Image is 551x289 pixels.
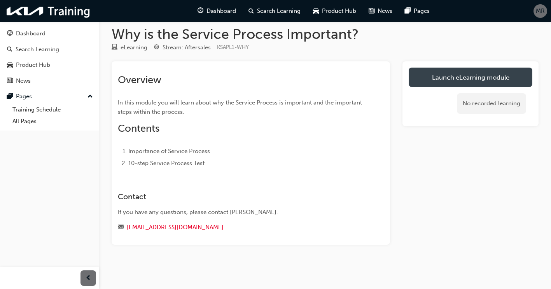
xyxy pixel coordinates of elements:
span: up-icon [87,92,93,102]
div: Email [118,223,371,232]
span: Learning resource code [217,44,249,50]
img: kia-training [4,3,93,19]
span: Dashboard [206,7,236,16]
span: Importance of Service Process [128,148,210,155]
span: 10-step Service Process Test [128,160,205,167]
a: [EMAIL_ADDRESS][DOMAIN_NAME] [127,224,224,231]
a: All Pages [9,115,96,127]
span: Product Hub [322,7,356,16]
a: News [3,74,96,88]
span: Contents [118,122,159,134]
span: guage-icon [7,30,13,37]
a: search-iconSearch Learning [242,3,307,19]
h3: Contact [118,192,371,201]
button: MR [534,4,547,18]
div: Stream: Aftersales [163,43,211,52]
span: pages-icon [405,6,411,16]
a: Search Learning [3,42,96,57]
span: guage-icon [198,6,203,16]
a: car-iconProduct Hub [307,3,362,19]
div: Stream [154,43,211,52]
div: No recorded learning [457,93,526,114]
span: MR [536,7,545,16]
span: prev-icon [86,273,91,283]
a: Launch eLearning module [409,68,532,87]
div: Type [112,43,147,52]
span: Search Learning [257,7,301,16]
span: Overview [118,74,161,86]
span: news-icon [369,6,374,16]
a: Training Schedule [9,104,96,116]
span: news-icon [7,78,13,85]
a: pages-iconPages [399,3,436,19]
div: Product Hub [16,61,50,70]
span: car-icon [7,62,13,69]
div: Search Learning [16,45,59,54]
span: email-icon [118,224,124,231]
button: Pages [3,89,96,104]
span: car-icon [313,6,319,16]
span: pages-icon [7,93,13,100]
div: Pages [16,92,32,101]
span: target-icon [154,44,159,51]
span: search-icon [7,46,12,53]
a: Dashboard [3,26,96,41]
span: search-icon [248,6,254,16]
span: learningResourceType_ELEARNING-icon [112,44,117,51]
a: Product Hub [3,58,96,72]
a: news-iconNews [362,3,399,19]
div: eLearning [121,43,147,52]
div: News [16,77,31,85]
span: In this module you will learn about why the Service Process is important and the important steps ... [118,99,364,115]
div: If you have any questions, please contact [PERSON_NAME]. [118,208,371,217]
button: DashboardSearch LearningProduct HubNews [3,25,96,89]
span: News [378,7,392,16]
span: Pages [414,7,430,16]
a: guage-iconDashboard [191,3,242,19]
h1: Why is the Service Process Important? [112,26,539,43]
div: Dashboard [16,29,45,38]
